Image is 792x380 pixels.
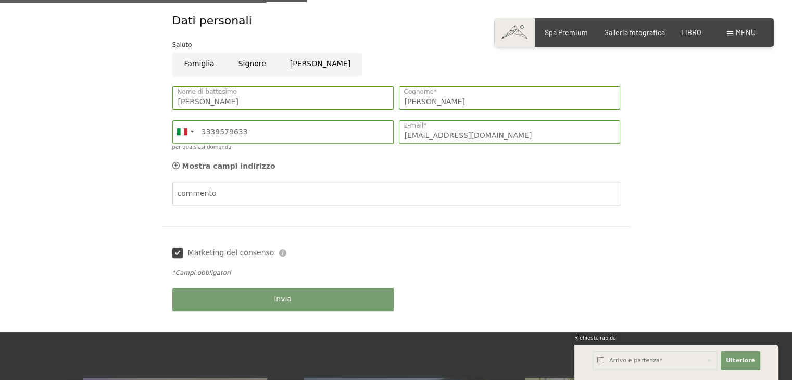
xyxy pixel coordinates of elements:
a: Spa Premium [545,28,588,37]
font: *Campi obbligatori [172,269,231,276]
a: LIBRO [681,28,701,37]
button: Ulteriore [721,351,760,370]
font: Mostra campi indirizzo [182,162,275,170]
font: Marketing del consenso [188,248,274,257]
button: Invia [172,288,394,311]
font: Saluto [172,41,192,48]
input: 312 345 6789 [172,120,394,144]
font: Invia [274,295,292,303]
font: menu [736,28,756,37]
a: Galleria fotografica [604,28,665,37]
font: Richiesta rapida [574,334,616,341]
div: Italy (Italia): +39 [173,121,197,143]
font: per qualsiasi domanda [172,144,232,150]
font: Dati personali [172,14,252,27]
font: Ulteriore [726,357,755,364]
